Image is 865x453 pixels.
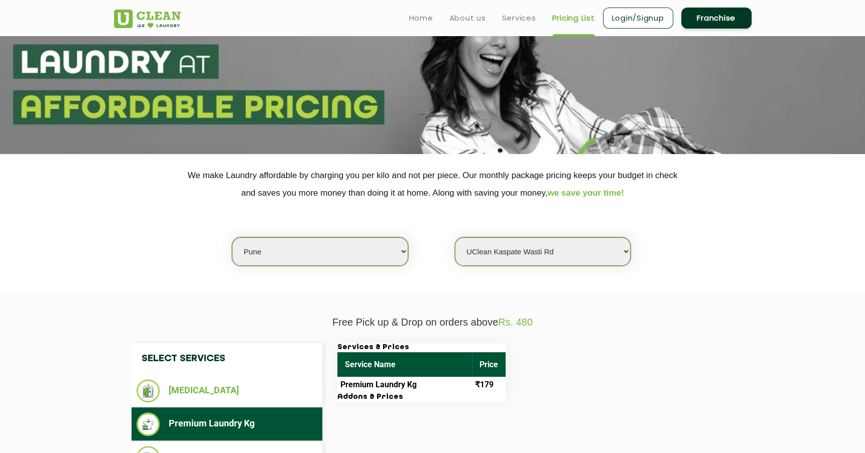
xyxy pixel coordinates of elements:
h4: Select Services [132,343,322,374]
img: Dry Cleaning [137,379,160,402]
a: About us [449,12,486,24]
h3: Services & Prices [337,343,506,352]
p: Free Pick up & Drop on orders above [114,317,752,328]
p: We make Laundry affordable by charging you per kilo and not per piece. Our monthly package pricin... [114,167,752,202]
li: [MEDICAL_DATA] [137,379,317,402]
th: Service Name [337,352,472,377]
span: Rs. 480 [498,317,533,328]
li: Premium Laundry Kg [137,412,317,436]
td: ₹179 [472,377,506,393]
img: Premium Laundry Kg [137,412,160,436]
a: Home [409,12,433,24]
a: Services [502,12,536,24]
th: Price [472,352,506,377]
a: Login/Signup [603,8,673,29]
a: Franchise [681,8,752,29]
img: UClean Laundry and Dry Cleaning [114,10,181,28]
span: we save your time! [548,188,624,198]
td: Premium Laundry Kg [337,377,472,393]
a: Pricing List [552,12,595,24]
h3: Addons & Prices [337,393,506,402]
